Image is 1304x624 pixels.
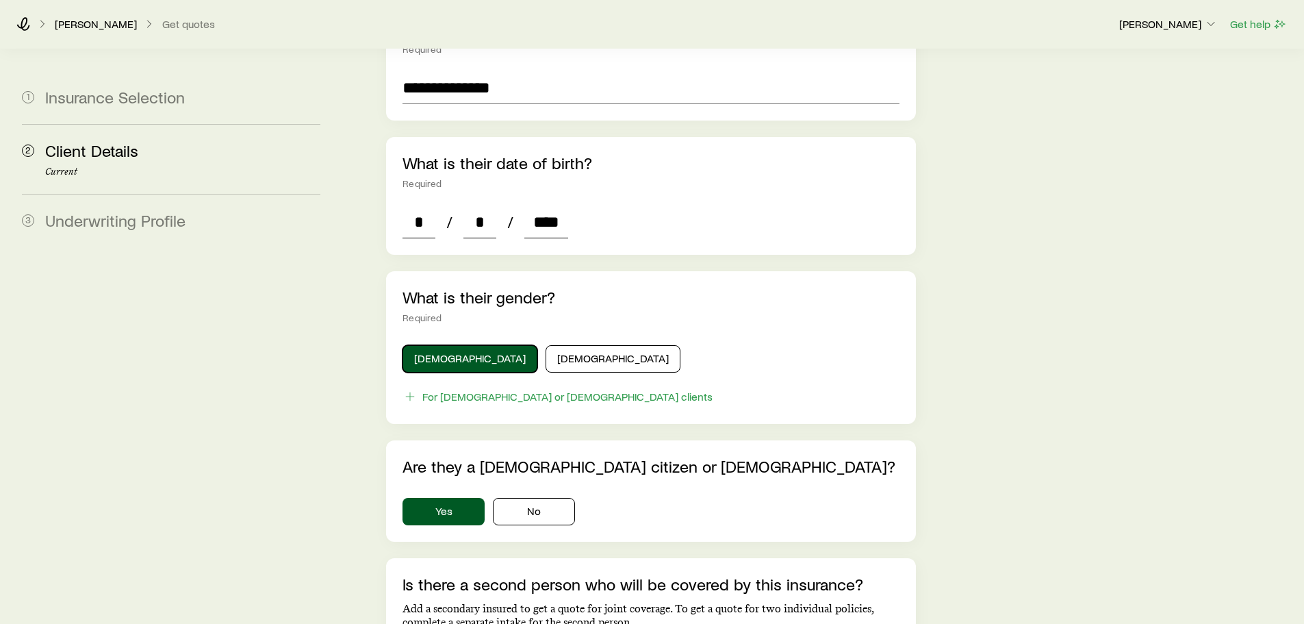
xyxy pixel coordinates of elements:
[55,17,137,31] p: [PERSON_NAME]
[422,390,713,403] div: For [DEMOGRAPHIC_DATA] or [DEMOGRAPHIC_DATA] clients
[22,145,34,157] span: 2
[22,91,34,103] span: 1
[45,166,320,177] p: Current
[402,178,899,189] div: Required
[402,575,899,594] p: Is there a second person who will be covered by this insurance?
[45,140,138,160] span: Client Details
[402,153,899,173] p: What is their date of birth?
[402,288,899,307] p: What is their gender?
[546,345,680,373] button: [DEMOGRAPHIC_DATA]
[162,18,216,31] button: Get quotes
[402,498,485,525] button: Yes
[1119,17,1218,31] p: [PERSON_NAME]
[1118,16,1218,33] button: [PERSON_NAME]
[45,210,186,230] span: Underwriting Profile
[402,389,713,405] button: For [DEMOGRAPHIC_DATA] or [DEMOGRAPHIC_DATA] clients
[1229,16,1288,32] button: Get help
[402,44,899,55] div: Required
[493,498,575,525] button: No
[402,312,899,323] div: Required
[502,212,519,232] span: /
[402,345,537,373] button: [DEMOGRAPHIC_DATA]
[402,457,899,476] p: Are they a [DEMOGRAPHIC_DATA] citizen or [DEMOGRAPHIC_DATA]?
[441,212,458,232] span: /
[22,214,34,227] span: 3
[45,87,185,107] span: Insurance Selection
